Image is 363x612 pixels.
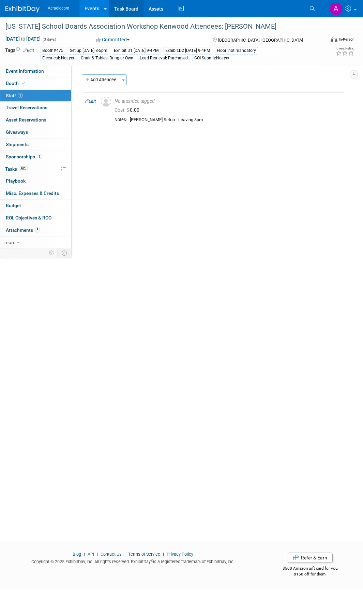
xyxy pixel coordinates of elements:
sup: ® [151,559,153,563]
a: Privacy Policy [167,552,193,557]
a: Contact Us [101,552,122,557]
span: | [123,552,127,557]
img: Format-Inperson.png [331,37,337,42]
span: 0.00 [115,107,142,113]
span: ROI, Objectives & ROO [6,215,51,220]
span: 1 [37,154,42,159]
span: 1 [18,93,23,98]
div: [US_STATE] School Boards Association Workshop Kenwood Attendees: [PERSON_NAME] [3,20,320,33]
div: Event Rating [336,47,354,50]
a: Shipments [0,139,71,151]
span: (3 days) [42,37,56,42]
a: Giveaways [0,126,71,138]
a: Attachments5 [0,224,71,236]
span: | [161,552,166,557]
span: more [4,240,15,245]
div: Exhibit:D1 [DATE] 9-4PM [112,47,161,54]
div: Lead Retrieval: Purchased [138,55,190,62]
a: Refer & Earn [288,553,333,563]
span: Shipments [6,142,29,147]
span: Giveaways [6,129,28,135]
a: Booth [0,77,71,89]
span: Acradiocom [48,6,69,11]
a: Edit [23,48,34,53]
span: | [95,552,100,557]
span: Sponsorships [6,154,42,159]
span: [GEOGRAPHIC_DATA], [GEOGRAPHIC_DATA] [218,38,303,43]
div: Booth#475 [40,47,65,54]
button: Committed [94,36,132,43]
span: Asset Reservations [6,117,46,123]
div: No attendee tagged [115,98,342,104]
div: Event Format [301,35,354,46]
span: [DATE] [DATE] [5,36,41,42]
div: Exhibit:D2 [DATE] 9-4PM [163,47,212,54]
a: Staff1 [0,90,71,102]
div: Floor: not mandatory [215,47,258,54]
div: $500 Amazon gift card for you, [271,561,349,577]
a: API [88,552,94,557]
a: Playbook [0,175,71,187]
a: Tasks50% [0,163,71,175]
td: Tags [5,47,34,62]
td: Personalize Event Tab Strip [46,248,58,257]
span: Staff [6,93,23,98]
a: Terms of Service [128,552,160,557]
a: Event Information [0,65,71,77]
img: Unassigned-User-Icon.png [101,97,111,107]
span: Misc. Expenses & Credits [6,190,59,196]
a: ROI, Objectives & ROO [0,212,71,224]
span: to [20,36,26,42]
i: Booth reservation complete [22,81,25,85]
div: Notes: [115,117,127,123]
span: Cost: $ [115,107,130,113]
span: Tasks [5,166,28,172]
a: Misc. Expenses & Credits [0,187,71,199]
div: [PERSON_NAME] Setup - Leaving 3pm [130,117,342,123]
span: Playbook [6,178,26,184]
div: Chair & Tables: Bring ur Own [79,55,135,62]
span: Booth [6,81,27,86]
div: Set up:[DATE] 8-5pm [68,47,109,54]
span: Event Information [6,68,44,74]
a: more [0,237,71,248]
a: Travel Reservations [0,102,71,114]
div: COI Submit:Not yet [192,55,231,62]
span: Attachments [6,227,40,233]
div: $150 off for them. [271,571,349,577]
div: In-Person [338,37,354,42]
a: Blog [73,552,81,557]
a: Edit [85,99,96,104]
div: Copyright © 2025 ExhibitDay, Inc. All rights reserved. ExhibitDay is a registered trademark of Ex... [5,557,261,565]
a: Asset Reservations [0,114,71,126]
button: Add Attendee [82,74,120,85]
img: Amanda Nazarko [330,2,343,15]
span: 50% [19,166,28,171]
a: Sponsorships1 [0,151,71,163]
div: Electrical: Not yet [40,55,76,62]
img: ExhibitDay [5,6,40,13]
a: Budget [0,200,71,212]
span: Travel Reservations [6,105,47,110]
span: | [82,552,87,557]
span: Budget [6,203,21,208]
span: 5 [35,227,40,232]
td: Toggle Event Tabs [58,248,72,257]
